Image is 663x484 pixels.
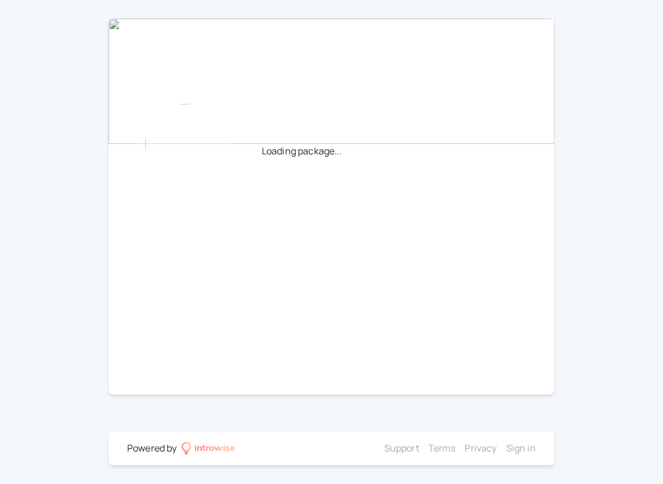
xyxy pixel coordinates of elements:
[182,441,236,456] a: introwise
[194,441,235,456] div: introwise
[384,442,419,454] a: Support
[465,442,497,454] a: Privacy
[506,442,536,454] a: Sign in
[428,442,456,454] a: Terms
[127,441,177,456] div: Powered by
[262,144,536,190] div: Loading package...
